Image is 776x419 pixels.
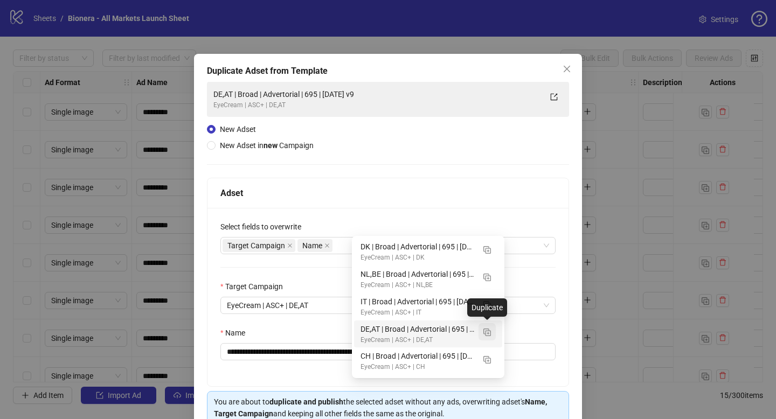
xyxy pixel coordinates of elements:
div: IT | Broad | Advertorial | 695 | 18.08.25 v9 [354,293,502,320]
img: Duplicate [483,329,491,336]
div: NL,BE | Broad | Advertorial | 695 | 18.08.25 v9 [354,266,502,293]
label: Select fields to overwrite [220,221,308,233]
div: CH | Broad | Advertorial | 695 | 18.08.25 v12 [354,347,502,375]
span: New Adset [220,125,256,134]
div: DK | Broad | Advertorial | 695 | 18.08.25 v9 [354,238,502,266]
div: DK | Broad | Advertorial | 695 | [DATE] v9 [361,241,474,253]
div: Adset [220,186,556,200]
strong: duplicate and publish [269,397,343,406]
label: Name [220,327,252,339]
div: DK | Broad | Advertorial | 825 | 18.08.25 v8 [354,375,502,402]
strong: Name, Target Campaign [214,397,547,418]
div: EyeCream | ASC+ | DK [361,253,474,263]
span: Name [297,239,332,252]
img: Duplicate [483,246,491,254]
span: export [550,93,558,101]
div: CH | Broad | Advertorial | 695 | [DATE] v12 [361,350,474,362]
button: Duplicate [479,296,496,313]
div: DE,AT | Broad | Advertorial | 695 | [DATE] v9 [213,88,541,100]
button: Duplicate [479,241,496,258]
div: EyeCream | ASC+ | DE,AT [213,100,541,110]
span: Name [302,240,322,252]
div: DE,AT | Broad | Advertorial | 695 | [DATE] v9 [361,323,474,335]
div: IT | Broad | Advertorial | 695 | [DATE] v9 [361,296,474,308]
button: Duplicate [479,268,496,285]
span: EyeCream | ASC+ | DE,AT [227,297,549,313]
button: Duplicate [479,323,496,340]
div: EyeCream | ASC+ | NL,BE [361,280,474,290]
img: Duplicate [483,274,491,281]
span: close [563,65,571,73]
div: EyeCream | ASC+ | DE,AT [361,335,474,345]
strong: new [264,141,278,150]
div: EyeCream | ASC+ | CH [361,362,474,372]
span: close [324,243,330,248]
span: Target Campaign [227,240,285,252]
span: New Adset in Campaign [220,141,314,150]
button: Duplicate [479,350,496,367]
img: Duplicate [483,356,491,364]
div: EyeCream | ASC+ | IT [361,308,474,318]
div: NL,BE | Broad | Advertorial | 695 | [DATE] v9 [361,268,474,280]
div: DE,AT | Broad | Advertorial | 695 | 18.08.25 v9 [354,320,502,348]
span: close [287,243,293,248]
label: Target Campaign [220,281,290,292]
div: Duplicate Adset from Template [207,65,569,78]
button: Close [558,60,576,78]
span: Target Campaign [223,239,295,252]
input: Name [220,343,556,360]
div: Duplicate [467,298,507,317]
